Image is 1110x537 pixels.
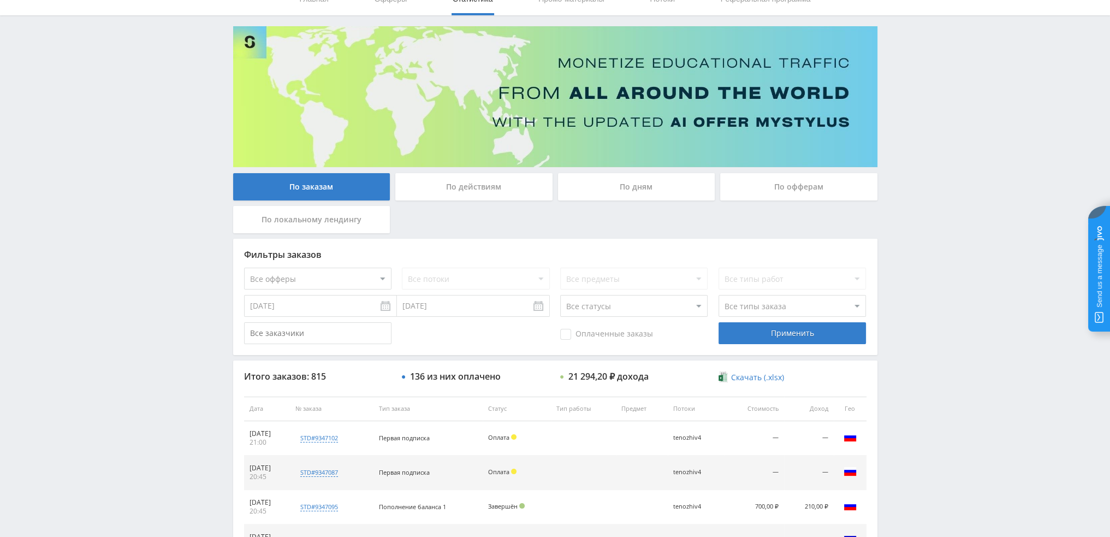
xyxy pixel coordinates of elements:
[488,468,509,476] span: Оплата
[724,456,784,490] td: —
[724,421,784,456] td: —
[410,371,501,381] div: 136 из них оплачено
[519,503,525,509] span: Подтвержден
[483,397,551,421] th: Статус
[673,469,719,476] div: tenozhiv4
[616,397,668,421] th: Предмет
[233,26,877,167] img: Banner
[668,397,724,421] th: Потоки
[784,397,833,421] th: Доход
[673,434,719,441] div: tenozhiv4
[300,468,338,477] div: std#9347087
[719,371,728,382] img: xlsx
[844,499,857,512] img: rus.png
[844,465,857,478] img: rus.png
[244,371,391,381] div: Итого заказов: 815
[233,173,390,200] div: По заказам
[560,329,653,340] span: Оплаченные заказы
[719,372,784,383] a: Скачать (.xlsx)
[724,397,784,421] th: Стоимость
[250,507,285,516] div: 20:45
[784,490,833,524] td: 210,00 ₽
[673,503,719,510] div: tenozhiv4
[719,322,866,344] div: Применить
[250,464,285,473] div: [DATE]
[551,397,616,421] th: Тип работы
[844,430,857,444] img: rus.png
[290,397,373,421] th: № заказа
[300,434,338,442] div: std#9347102
[395,173,553,200] div: По действиям
[244,322,391,344] input: Все заказчики
[488,433,509,441] span: Оплата
[250,438,285,447] div: 21:00
[233,206,390,233] div: По локальному лендингу
[784,421,833,456] td: —
[373,397,483,421] th: Тип заказа
[511,469,517,474] span: Холд
[720,173,877,200] div: По офферам
[379,503,446,511] span: Пополнение баланса 1
[784,456,833,490] td: —
[244,397,290,421] th: Дата
[724,490,784,524] td: 700,00 ₽
[558,173,715,200] div: По дням
[488,502,518,510] span: Завершён
[379,468,430,476] span: Первая подписка
[250,429,285,438] div: [DATE]
[244,250,866,259] div: Фильтры заказов
[568,371,649,381] div: 21 294,20 ₽ дохода
[511,434,517,440] span: Холд
[731,373,784,382] span: Скачать (.xlsx)
[834,397,866,421] th: Гео
[250,498,285,507] div: [DATE]
[379,434,430,442] span: Первая подписка
[250,473,285,481] div: 20:45
[300,503,338,511] div: std#9347095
